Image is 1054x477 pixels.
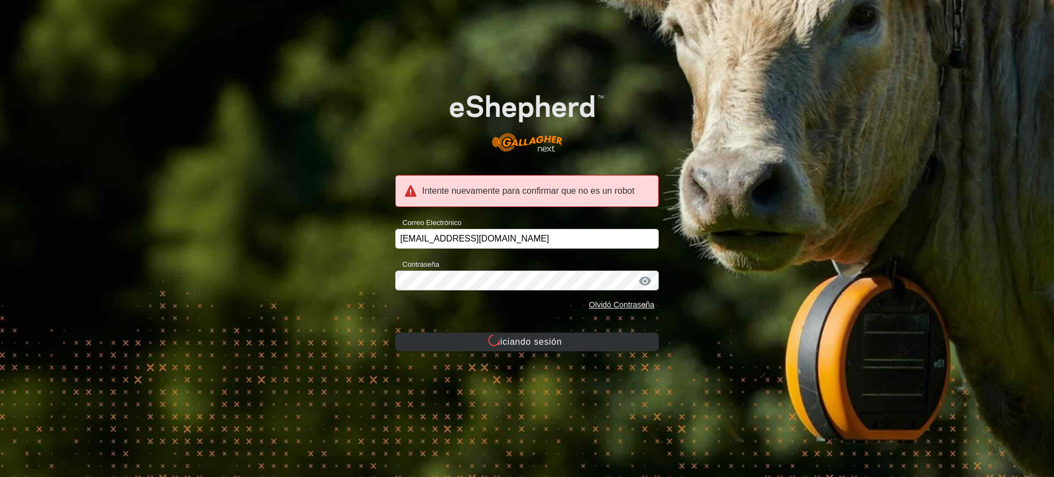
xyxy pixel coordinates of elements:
button: Iniciando sesión [395,333,659,351]
label: Correo Electrónico [395,217,462,228]
img: Logo de eShepherd [422,73,632,163]
label: Contraseña [395,259,439,270]
input: Correo Electrónico [395,229,659,249]
a: Olvidó Contraseña [589,300,654,309]
div: Intente nuevamente para confirmar que no es un robot [395,175,659,207]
